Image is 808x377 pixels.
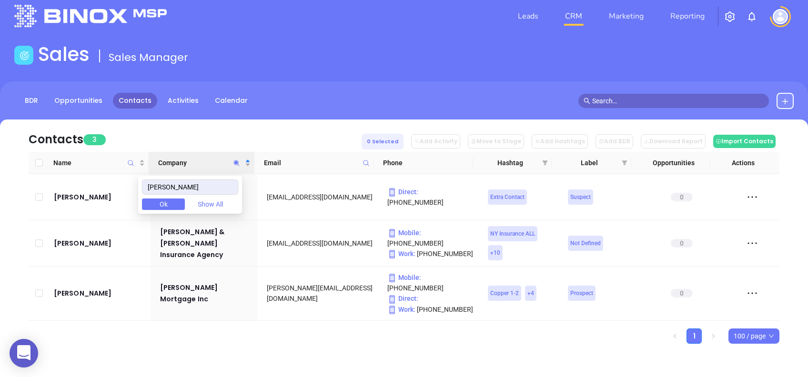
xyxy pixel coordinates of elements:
a: Calendar [209,93,253,109]
button: right [706,328,721,344]
button: Download Report [641,134,706,149]
span: Email [264,158,359,168]
span: Show All [198,199,223,209]
button: Import Contacts [713,135,776,148]
span: Work : [387,306,415,313]
a: [PERSON_NAME] [54,191,147,203]
button: left [667,328,683,344]
span: Mobile : [387,229,421,237]
img: logo [14,5,167,27]
span: 0 [671,193,693,201]
a: Activities [162,93,204,109]
div: [EMAIL_ADDRESS][DOMAIN_NAME] [267,238,374,248]
button: Show All [189,198,232,210]
span: Direct : [387,188,418,196]
li: 1 [687,328,702,344]
p: [PHONE_NUMBER] [387,248,475,259]
th: Actions [710,152,770,174]
h1: Sales [38,43,90,66]
th: Phone [374,152,473,174]
span: Extra Contact [490,192,525,202]
span: 3 [83,134,106,145]
a: [PERSON_NAME] [54,238,147,249]
p: [PHONE_NUMBER] [387,272,475,293]
th: Company [149,152,254,174]
button: Add Hashtags [532,134,588,149]
span: search [584,98,590,104]
span: NY Insurance ALL [490,228,535,239]
div: [PERSON_NAME][EMAIL_ADDRESS][DOMAIN_NAME] [267,283,374,304]
div: 0 Selected [362,134,404,149]
button: Ok [142,198,185,210]
a: BDR [19,93,44,109]
input: Search… [592,96,764,106]
span: Company [158,158,243,168]
li: Next Page [706,328,721,344]
button: Add BDR [596,134,633,149]
li: Previous Page [667,328,683,344]
span: left [672,333,678,339]
input: Search [142,179,238,195]
span: 100 / page [734,329,774,343]
p: [PHONE_NUMBER] [387,187,475,208]
span: Prospect [570,288,593,298]
img: user [773,9,788,24]
button: Add Activity [411,134,460,149]
span: Direct : [387,295,418,302]
a: Marketing [605,7,647,26]
span: Sales Manager [109,50,188,65]
span: filter [542,160,548,166]
span: 0 [671,239,693,248]
a: Reporting [667,7,708,26]
span: + 4 [527,288,534,298]
a: [PERSON_NAME] [54,288,147,299]
span: filter [622,160,627,166]
span: Hashtag [482,158,538,168]
span: filter [540,156,550,170]
div: Page Size [728,328,779,344]
span: 0 [671,289,693,298]
span: Copper 1-2 [490,288,519,298]
span: Not Defined [570,238,601,248]
a: Leads [514,7,542,26]
span: Suspect [570,192,591,202]
a: [PERSON_NAME] Mortgage Inc [160,282,254,305]
span: filter [620,156,629,170]
a: Contacts [113,93,157,109]
div: [EMAIL_ADDRESS][DOMAIN_NAME] [267,192,374,202]
p: [PHONE_NUMBER] [387,228,475,248]
span: Ok [160,199,168,209]
button: Move to Stage [468,134,524,149]
p: [PHONE_NUMBER] [387,304,475,315]
a: CRM [561,7,586,26]
th: Name [50,152,149,174]
span: Name [53,158,137,168]
a: [PERSON_NAME] & [PERSON_NAME] Insurance Agency [160,226,254,260]
span: Label [561,158,617,168]
span: + 10 [490,248,500,258]
div: Contacts [29,131,83,148]
a: Opportunities [49,93,108,109]
span: Mobile : [387,274,421,281]
span: right [710,333,716,339]
img: iconNotification [746,11,757,22]
span: Work : [387,250,415,258]
a: 1 [687,329,701,343]
img: iconSetting [724,11,736,22]
th: Opportunities [631,152,710,174]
